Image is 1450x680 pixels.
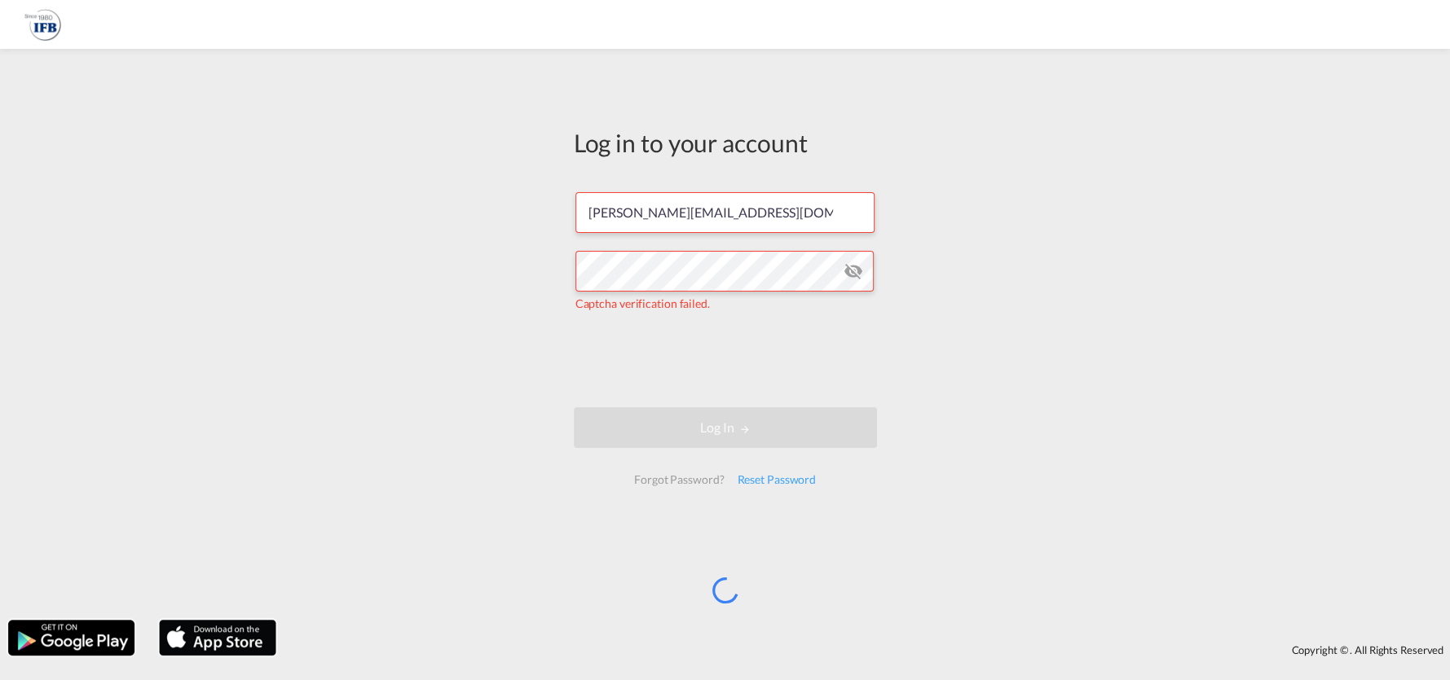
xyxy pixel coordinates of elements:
[843,261,862,281] md-icon: icon-eye-off
[730,465,822,494] div: Reset Password
[575,192,875,233] input: Enter email/phone number
[7,618,136,657] img: google.png
[602,327,849,391] iframe: reCAPTCHA
[284,636,1450,664] div: Copyright © . All Rights Reserved
[574,125,877,160] div: Log in to your account
[575,296,710,310] span: Captcha verification failed.
[628,465,730,494] div: Forgot Password?
[157,618,278,657] img: apple.png
[24,7,61,43] img: b628ab10256c11eeb52753acbc15d091.png
[574,407,877,448] button: LOGIN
